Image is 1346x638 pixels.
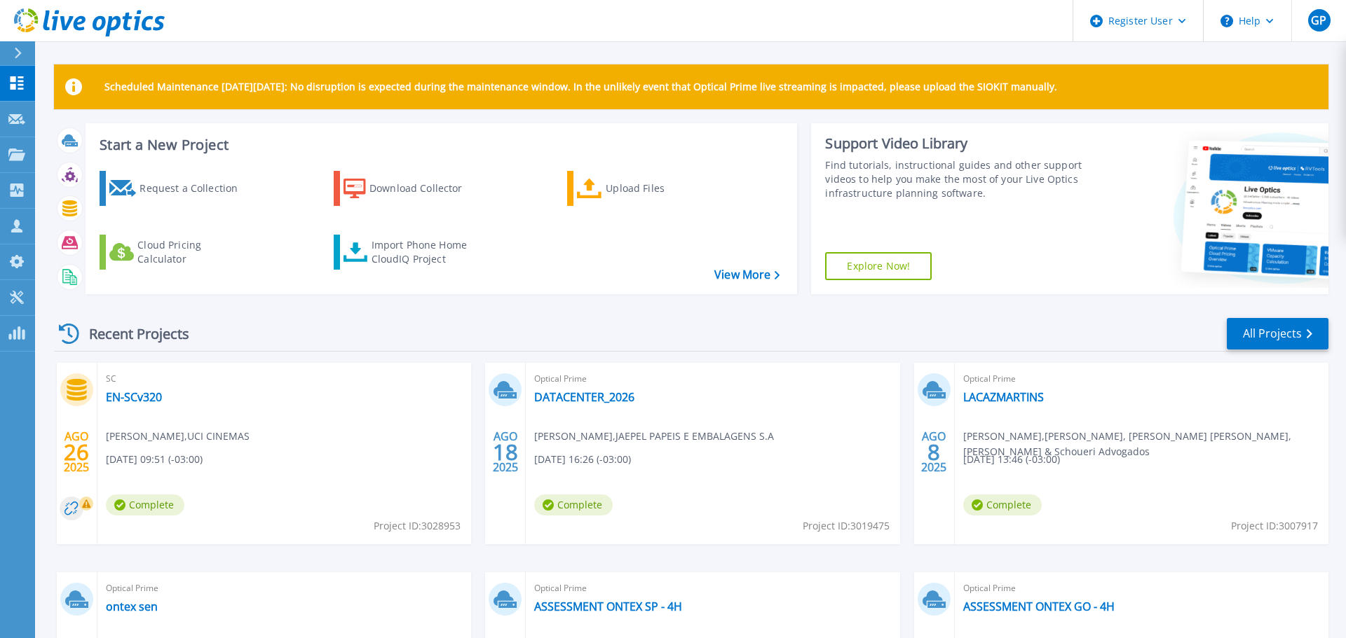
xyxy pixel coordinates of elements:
span: Project ID: 3007917 [1231,518,1318,534]
span: [DATE] 16:26 (-03:00) [534,452,631,467]
div: Upload Files [606,174,718,202]
div: Cloud Pricing Calculator [137,238,250,266]
span: GP [1311,15,1326,26]
a: Upload Files [567,171,723,206]
div: Support Video Library [825,134,1089,153]
span: [PERSON_NAME] , UCI CINEMAS [106,429,250,444]
span: Optical Prime [534,371,891,387]
a: EN-SCv320 [106,390,162,404]
span: Optical Prime [963,371,1320,387]
a: ASSESSMENT ONTEX GO - 4H [963,599,1115,613]
div: Download Collector [369,174,482,202]
span: 26 [64,446,89,458]
span: 18 [493,446,518,458]
a: ASSESSMENT ONTEX SP - 4H [534,599,682,613]
a: Cloud Pricing Calculator [100,235,256,270]
div: Import Phone Home CloudIQ Project [372,238,481,266]
a: Explore Now! [825,252,932,280]
span: [PERSON_NAME] , JAEPEL PAPEIS E EMBALAGENS S.A [534,429,774,444]
span: Complete [963,494,1042,515]
a: All Projects [1227,318,1328,349]
a: DATACENTER_2026 [534,390,634,404]
span: Optical Prime [534,581,891,596]
span: Complete [106,494,184,515]
span: SC [106,371,463,387]
span: Optical Prime [106,581,463,596]
div: Request a Collection [140,174,252,202]
div: AGO 2025 [63,427,90,478]
span: [DATE] 09:51 (-03:00) [106,452,203,467]
a: ontex sen [106,599,158,613]
div: AGO 2025 [920,427,947,478]
a: Download Collector [334,171,490,206]
span: Project ID: 3028953 [374,518,461,534]
span: [DATE] 13:46 (-03:00) [963,452,1060,467]
a: Request a Collection [100,171,256,206]
span: 8 [927,446,940,458]
span: Project ID: 3019475 [803,518,890,534]
span: Optical Prime [963,581,1320,596]
h3: Start a New Project [100,137,780,153]
div: Recent Projects [54,317,208,351]
p: Scheduled Maintenance [DATE][DATE]: No disruption is expected during the maintenance window. In t... [104,81,1057,92]
a: View More [714,268,780,282]
span: Complete [534,494,613,515]
a: LACAZMARTINS [963,390,1044,404]
span: [PERSON_NAME] , [PERSON_NAME], [PERSON_NAME] [PERSON_NAME], [PERSON_NAME] & Schoueri Advogados [963,429,1328,459]
div: AGO 2025 [492,427,519,478]
div: Find tutorials, instructional guides and other support videos to help you make the most of your L... [825,158,1089,200]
